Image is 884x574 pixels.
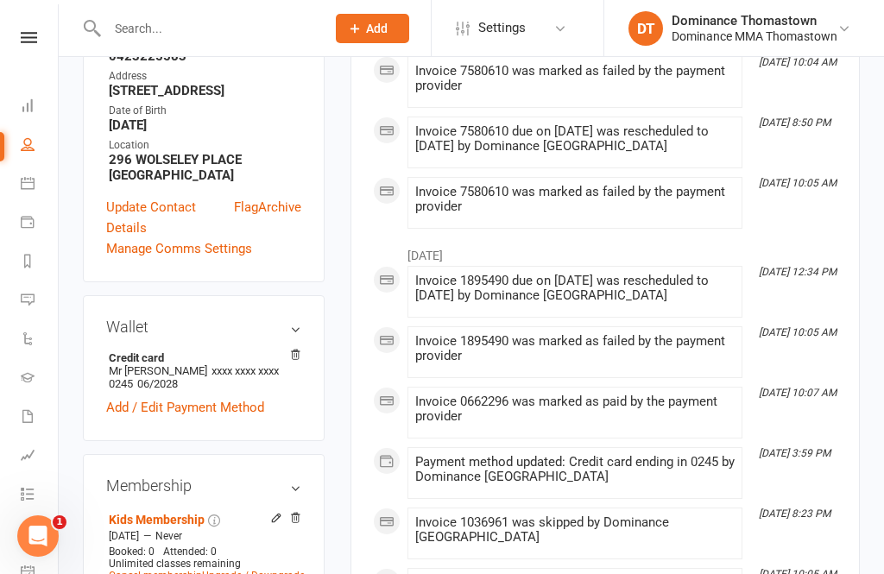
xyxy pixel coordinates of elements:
div: Invoice 7580610 was marked as failed by the payment provider [415,185,735,214]
strong: [STREET_ADDRESS] [109,83,301,98]
input: Search... [102,16,313,41]
a: Flag [234,197,258,238]
i: [DATE] 3:59 PM [759,447,830,459]
div: Dominance MMA Thomastown [672,28,837,44]
i: [DATE] 10:05 AM [759,177,837,189]
div: Date of Birth [109,103,301,119]
a: Add / Edit Payment Method [106,397,264,418]
div: Invoice 0662296 was marked as paid by the payment provider [415,394,735,424]
div: Invoice 7580610 was marked as failed by the payment provider [415,64,735,93]
a: Update Contact Details [106,197,234,238]
strong: 296 WOLSELEY PLACE [GEOGRAPHIC_DATA] [109,152,301,183]
div: Payment method updated: Credit card ending in 0245 by Dominance [GEOGRAPHIC_DATA] [415,455,735,484]
a: Archive [258,197,301,238]
a: Kids Membership [109,513,205,527]
li: Mr [PERSON_NAME] [106,349,301,393]
li: [DATE] [373,237,837,265]
i: [DATE] 12:34 PM [759,266,837,278]
i: [DATE] 10:05 AM [759,326,837,338]
div: — [104,529,301,543]
div: Invoice 1036961 was skipped by Dominance [GEOGRAPHIC_DATA] [415,515,735,545]
div: Invoice 1895490 was marked as failed by the payment provider [415,334,735,363]
iframe: Intercom live chat [17,515,59,557]
span: Never [155,530,182,542]
div: Dominance Thomastown [672,13,837,28]
a: Manage Comms Settings [106,238,252,259]
h3: Membership [106,477,301,495]
span: Booked: 0 [109,546,155,558]
a: Payments [21,205,60,243]
div: Location [109,137,301,154]
i: [DATE] 10:04 AM [759,56,837,68]
div: Invoice 1895490 due on [DATE] was rescheduled to [DATE] by Dominance [GEOGRAPHIC_DATA] [415,274,735,303]
a: Dashboard [21,88,60,127]
div: DT [628,11,663,46]
a: Assessments [21,438,60,476]
span: 1 [53,515,66,529]
span: [DATE] [109,530,139,542]
span: Settings [478,9,526,47]
strong: [DATE] [109,117,301,133]
button: Add [336,14,409,43]
h3: Wallet [106,319,301,336]
div: Invoice 7580610 due on [DATE] was rescheduled to [DATE] by Dominance [GEOGRAPHIC_DATA] [415,124,735,154]
span: 06/2028 [137,377,178,390]
a: Reports [21,243,60,282]
a: Calendar [21,166,60,205]
span: Attended: 0 [163,546,217,558]
span: Unlimited classes remaining [109,558,241,570]
i: [DATE] 10:07 AM [759,387,837,399]
span: Add [366,22,388,35]
strong: Credit card [109,351,293,364]
i: [DATE] 8:23 PM [759,508,830,520]
i: [DATE] 8:50 PM [759,117,830,129]
span: xxxx xxxx xxxx 0245 [109,364,279,390]
a: People [21,127,60,166]
div: Address [109,68,301,85]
